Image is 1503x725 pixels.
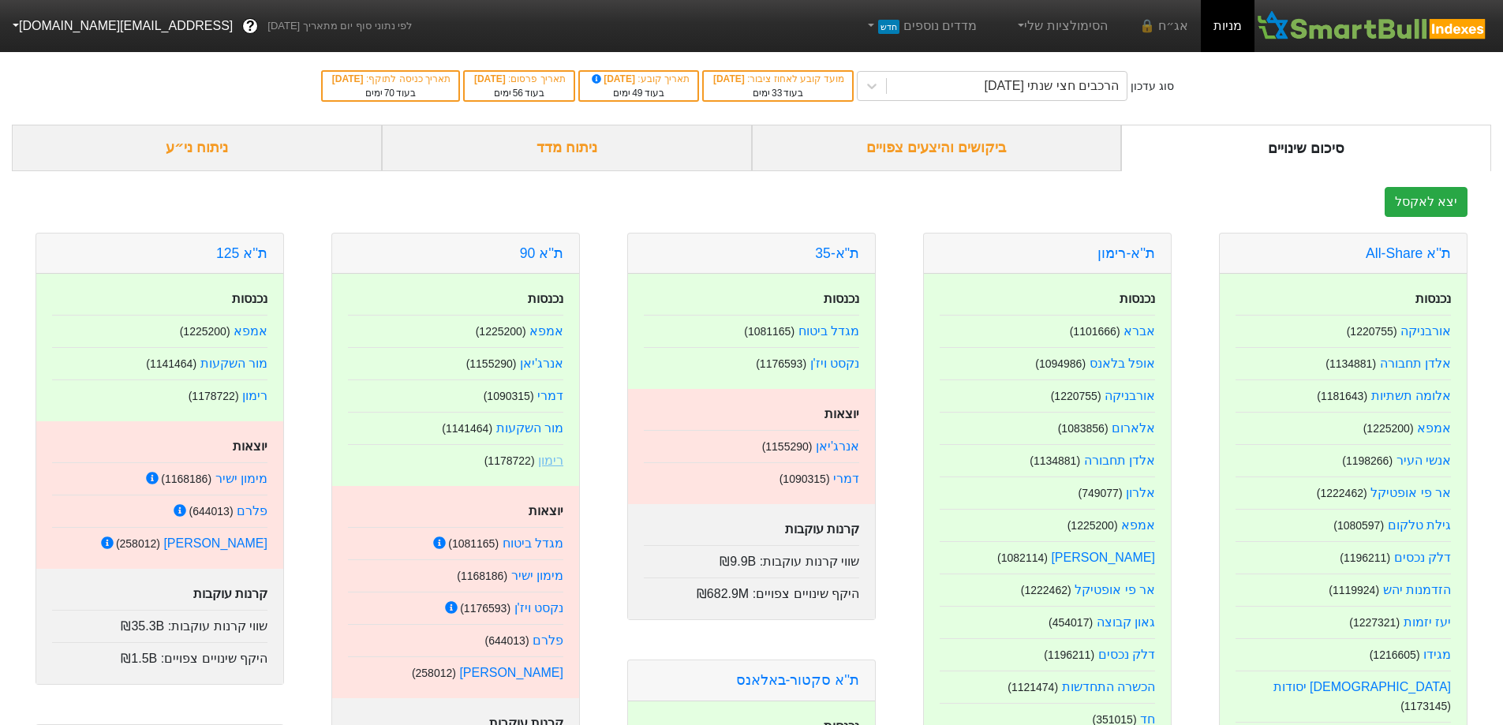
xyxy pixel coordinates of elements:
[1097,245,1155,261] a: ת''א-רימון
[1404,615,1451,629] a: יעז יזמות
[161,473,211,485] small: ( 1168186 )
[824,407,859,420] strong: יוצאות
[246,16,255,37] span: ?
[448,537,499,550] small: ( 1081165 )
[1400,700,1451,712] small: ( 1173145 )
[233,439,267,453] strong: יוצאות
[267,18,412,34] span: לפי נתוני סוף יום מתאריך [DATE]
[163,536,267,550] a: [PERSON_NAME]
[858,10,983,42] a: מדדים נוספיםחדש
[1380,357,1451,370] a: אלדן תחבורה
[242,389,267,402] a: רימון
[331,72,451,86] div: תאריך כניסה לתוקף :
[833,472,859,485] a: דמרי
[121,619,164,633] span: ₪35.3B
[442,422,492,435] small: ( 1141464 )
[816,439,859,453] a: אנרג'יאן
[537,389,563,402] a: דמרי
[1273,680,1451,693] a: [DEMOGRAPHIC_DATA] יסודות
[513,88,523,99] span: 56
[466,357,517,370] small: ( 1155290 )
[1329,584,1379,596] small: ( 1119924 )
[632,88,642,99] span: 49
[1423,648,1451,661] a: מגידו
[1120,292,1155,305] strong: נכנסות
[997,551,1048,564] small: ( 1082114 )
[1385,187,1467,217] button: יצא לאקסל
[457,570,507,582] small: ( 1168186 )
[697,587,749,600] span: ₪682.9M
[496,421,563,435] a: מור השקעות
[1371,389,1451,402] a: אלומה תשתיות
[193,587,267,600] strong: קרנות עוקבות
[1051,551,1155,564] a: [PERSON_NAME]
[1317,390,1367,402] small: ( 1181643 )
[1333,519,1384,532] small: ( 1080597 )
[1131,78,1174,95] div: סוג עדכון
[232,292,267,305] strong: נכנסות
[215,472,267,485] a: מימון ישיר
[712,86,844,100] div: בעוד ימים
[1078,487,1122,499] small: ( 749077 )
[1121,125,1491,171] div: סיכום שינויים
[473,72,566,86] div: תאריך פרסום :
[459,666,563,679] a: [PERSON_NAME]
[1340,551,1390,564] small: ( 1196211 )
[520,357,563,370] a: אנרג'יאן
[473,86,566,100] div: בעוד ימים
[1008,10,1114,42] a: הסימולציות שלי
[713,73,747,84] span: [DATE]
[484,390,534,402] small: ( 1090315 )
[332,73,366,84] span: [DATE]
[824,292,859,305] strong: נכנסות
[1394,551,1451,564] a: דלק נכסים
[588,72,690,86] div: תאריך קובע :
[180,325,230,338] small: ( 1225200 )
[1400,324,1451,338] a: אורבניקה
[785,522,859,536] strong: קרנות עוקבות
[1084,454,1155,467] a: אלדן תחבורה
[589,73,638,84] span: [DATE]
[985,77,1120,95] div: הרכבים חצי שנתי [DATE]
[1383,583,1451,596] a: הזדמנות יהש
[1021,584,1071,596] small: ( 1222462 )
[1035,357,1086,370] small: ( 1094986 )
[752,125,1122,171] div: ביקושים והיצעים צפויים
[1347,325,1397,338] small: ( 1220755 )
[484,454,535,467] small: ( 1178722 )
[529,324,563,338] a: אמפא
[520,245,563,261] a: ת''א 90
[1342,454,1393,467] small: ( 1198266 )
[1396,454,1451,467] a: אנשי העיר
[1049,616,1093,629] small: ( 454017 )
[146,357,196,370] small: ( 1141464 )
[720,555,756,568] span: ₪9.9B
[476,325,526,338] small: ( 1225200 )
[644,545,859,571] div: שווי קרנות עוקבות :
[12,125,382,171] div: ניתוח ני״ע
[1097,615,1155,629] a: גאון קבוצה
[1325,357,1376,370] small: ( 1134881 )
[744,325,794,338] small: ( 1081165 )
[1051,390,1101,402] small: ( 1220755 )
[1075,583,1155,596] a: אר פי אופטיקל
[412,667,456,679] small: ( 258012 )
[1317,487,1367,499] small: ( 1222462 )
[200,357,267,370] a: מור השקעות
[514,601,564,615] a: נקסט ויז'ן
[474,73,508,84] span: [DATE]
[1062,680,1155,693] a: הכשרה התחדשות
[116,537,160,550] small: ( 258012 )
[216,245,267,261] a: ת''א 125
[331,86,451,100] div: בעוד ימים
[762,440,813,453] small: ( 1155290 )
[1415,292,1451,305] strong: נכנסות
[1126,486,1155,499] a: אלרון
[1388,518,1451,532] a: גילת טלקום
[1070,325,1120,338] small: ( 1101666 )
[1366,245,1451,261] a: ת''א All-Share
[772,88,782,99] span: 33
[533,633,563,647] a: פלרם
[460,602,510,615] small: ( 1176593 )
[736,672,859,688] a: ת''א סקטור-באלאנס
